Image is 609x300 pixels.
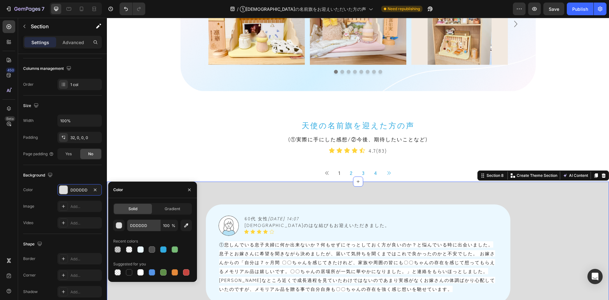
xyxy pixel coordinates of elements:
a: 4 [263,146,274,164]
div: Border [23,256,36,262]
div: Width [23,118,34,123]
div: Padding [23,135,38,140]
div: Page padding [23,151,54,157]
button: Dot [246,52,250,56]
p: 4 [267,150,271,160]
div: Background [23,171,54,180]
div: Add... [70,273,100,278]
div: Suggested for you [113,261,146,267]
div: Shape [23,240,43,249]
button: Dot [233,52,237,56]
div: Publish [572,6,588,12]
div: Add... [70,220,100,226]
button: Dot [272,52,275,56]
p: 4.7(83) [262,128,280,138]
div: 450 [6,68,15,73]
span: Need republishing [388,6,420,12]
div: Corner [23,272,36,278]
h2: 天使の名前旗を迎えた方の声 [48,99,454,116]
button: AI Content [455,154,482,162]
span: Yes [65,151,72,157]
span: 60代 女性 [138,197,192,204]
button: Dot [227,52,231,56]
div: Shadow [23,289,38,295]
div: DDDDDD [70,187,89,193]
div: Recent colors [113,238,138,244]
p: 7 [42,5,44,13]
span: ① [112,223,117,230]
p: 1 [232,150,234,160]
div: Size [23,102,40,110]
span: Solid [128,206,137,212]
span: ①[DEMOGRAPHIC_DATA]の名前旗をお迎えいただいた方の声 [240,6,366,12]
div: Add... [70,256,100,262]
button: Dot [265,52,269,56]
div: Add... [70,289,100,295]
button: Dot [240,52,244,56]
input: Eg: FFFFFF [127,220,160,231]
a: 2 [239,146,250,164]
button: Dot [252,52,256,56]
p: 2 [243,150,246,160]
p: (①実際に手にした感想/②今後、期待したいことなど) [49,116,454,126]
p: Create Theme Section [410,155,450,161]
i: [DATE] 14:07 [161,197,192,204]
p: Section [31,23,83,30]
div: 1 col [70,82,100,88]
div: 32, 0, 0, 0 [70,135,100,141]
span: Save [549,6,559,12]
div: Undo/Redo [120,3,145,15]
span: / [237,6,239,12]
iframe: Design area [107,18,609,300]
div: Color [23,187,33,193]
span: No [88,151,93,157]
a: 3 [251,146,262,164]
div: Beta [5,116,15,121]
button: Dot [259,52,263,56]
div: Add... [70,204,100,210]
div: Order [23,82,34,87]
span: Gradient [165,206,180,212]
span: 悲しんでいる息子夫婦に何か出来ないか？何もせずにそっとしておく方が良いのか？と悩んでいる時に出会いました。息子とお嫁さんに希望を聞きながら決めましたが、届いて気持ちを聞くまではこれで良かったのか... [112,223,388,274]
div: Columns management [23,64,73,73]
button: Publish [567,3,593,15]
span: % [172,223,175,229]
input: Auto [58,115,101,126]
div: Section 8 [378,155,398,161]
button: 7 [3,3,47,15]
button: <p>1</p> [228,146,238,164]
div: Color [113,187,123,193]
p: 3 [255,150,258,160]
div: Video [23,220,33,226]
div: Open Intercom Messenger [587,269,603,284]
img: gempages_464591402135717053-f2dc6688-731c-4d61-b958-d64ae8655dfa.png [112,198,132,218]
p: Advanced [62,39,84,46]
div: Image [23,203,34,209]
button: Save [543,3,564,15]
span: [DEMOGRAPHIC_DATA]のはな結びもお迎えいただきました。 [138,204,283,210]
p: Settings [31,39,49,46]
